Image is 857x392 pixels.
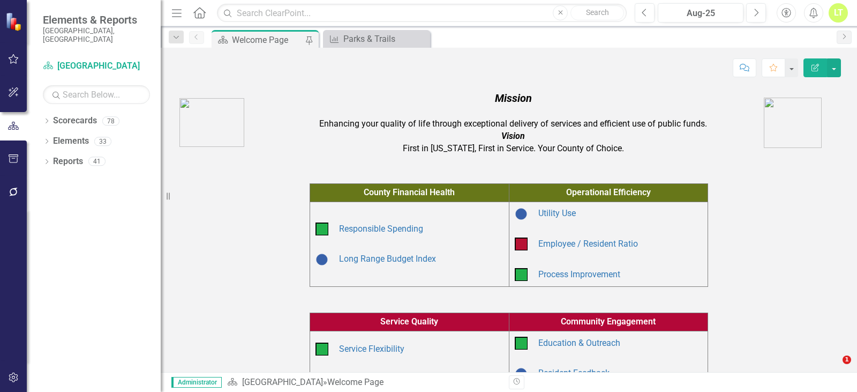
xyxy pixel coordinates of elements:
a: Employee / Resident Ratio [538,239,638,249]
img: On Target [515,268,528,281]
div: 33 [94,137,111,146]
a: Process Improvement [538,269,620,279]
span: Service Quality [380,316,438,327]
em: Mission [495,92,532,105]
img: AA%20logo.png [764,98,822,148]
img: ClearPoint Strategy [5,12,24,31]
div: » [227,376,501,389]
img: On Target [315,343,328,356]
span: Community Engagement [561,316,656,327]
a: Long Range Budget Index [339,254,436,264]
a: Resident Feedback [538,368,610,378]
div: Welcome Page [327,377,384,387]
input: Search Below... [43,85,150,104]
td: Enhancing your quality of life through exceptional delivery of services and efficient use of publ... [265,88,761,158]
span: Elements & Reports [43,13,150,26]
span: County Financial Health [364,187,455,197]
a: Responsible Spending [339,224,423,234]
img: Baselining [515,367,528,380]
a: [GEOGRAPHIC_DATA] [242,377,323,387]
span: Search [586,8,609,17]
span: 1 [843,356,851,364]
button: Search [570,5,624,20]
div: Parks & Trails [343,32,427,46]
img: Below Plan [515,238,528,250]
small: [GEOGRAPHIC_DATA], [GEOGRAPHIC_DATA] [43,26,150,44]
div: Aug-25 [661,7,740,20]
iframe: Intercom live chat [821,356,846,381]
img: AC_Logo.png [179,98,244,147]
a: Scorecards [53,115,97,127]
div: 78 [102,116,119,125]
em: Vision [501,131,525,141]
img: Baselining [315,253,328,266]
button: Aug-25 [658,3,743,23]
a: Reports [53,156,83,168]
a: [GEOGRAPHIC_DATA] [43,60,150,72]
img: On Target [515,337,528,350]
div: 41 [88,157,106,166]
a: Service Flexibility [339,344,404,354]
img: On Target [315,223,328,235]
img: Baselining [515,208,528,220]
a: Education & Outreach [538,338,620,348]
span: Operational Efficiency [566,187,651,197]
a: Elements [53,135,89,147]
div: Welcome Page [232,33,303,47]
a: Parks & Trails [326,32,427,46]
input: Search ClearPoint... [217,4,627,23]
button: LT [829,3,848,23]
a: Utility Use [538,208,576,218]
span: Administrator [171,377,222,388]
